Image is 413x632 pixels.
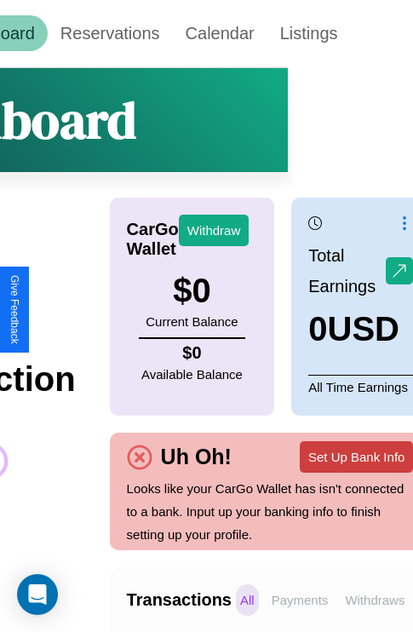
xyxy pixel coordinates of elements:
[308,375,413,399] p: All Time Earnings
[141,363,243,386] p: Available Balance
[300,441,413,473] button: Set Up Bank Info
[141,343,243,363] h4: $ 0
[341,584,409,616] p: Withdraws
[127,590,232,610] h4: Transactions
[146,310,238,333] p: Current Balance
[9,275,20,344] div: Give Feedback
[48,15,173,51] a: Reservations
[146,272,238,310] h3: $ 0
[173,15,267,51] a: Calendar
[308,310,413,348] h3: 0 USD
[152,445,240,469] h4: Uh Oh!
[236,584,259,616] p: All
[179,215,250,246] button: Withdraw
[17,574,58,615] div: Open Intercom Messenger
[127,220,179,259] h4: CarGo Wallet
[267,584,333,616] p: Payments
[308,240,386,302] p: Total Earnings
[267,15,351,51] a: Listings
